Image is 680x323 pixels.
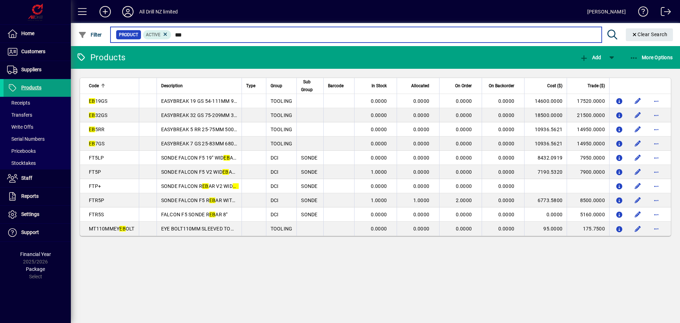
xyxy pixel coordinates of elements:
[119,31,138,38] span: Product
[146,32,160,37] span: Active
[89,98,95,104] em: EB
[489,82,514,90] span: On Backorder
[143,30,171,39] mat-chip: Activation Status: Active
[26,266,45,272] span: Package
[524,165,567,179] td: 7190.5320
[89,226,135,232] span: MT110MMEY OLT
[651,124,662,135] button: More options
[632,95,644,107] button: Edit
[524,137,567,151] td: 10936.5621
[651,95,662,107] button: More options
[567,94,609,108] td: 17520.0000
[21,67,41,72] span: Suppliers
[372,82,387,90] span: In Stock
[4,145,71,157] a: Pricebooks
[139,6,178,17] div: All Drill NZ limited
[567,151,609,165] td: 7950.0000
[89,82,99,90] span: Code
[301,78,319,94] div: Sub Group
[89,169,101,175] span: FT5P
[161,183,304,189] span: SONDE FALCON R AR V2 WID AND WITH FLUID PRESSURE
[271,169,279,175] span: DCI
[455,82,472,90] span: On Order
[567,193,609,207] td: 8500.0000
[413,112,430,118] span: 0.0000
[89,197,104,203] span: FTR5P
[4,43,71,61] a: Customers
[580,55,601,60] span: Add
[89,82,135,90] div: Code
[161,98,271,104] span: EASYBREAK 19 GS 54-111MM 9 LINK 18800 NM
[161,155,295,161] span: SONDE FALCON F5 19" WID AND WITH FLUID PRESSURE
[94,5,117,18] button: Add
[498,98,515,104] span: 0.0000
[456,141,472,146] span: 0.0000
[456,226,472,232] span: 0.0000
[161,127,246,132] span: EASYBREAK 5 RR 25-75MM 5000 NM
[587,6,626,17] div: [PERSON_NAME]
[630,55,673,60] span: More Options
[89,183,101,189] span: FTP+
[588,82,605,90] span: Trade ($)
[161,226,268,232] span: EYE BOLT110MM SLEEVED TOWING HEAD EXP
[413,212,430,217] span: 0.0000
[498,183,515,189] span: 0.0000
[7,136,45,142] span: Serial Numbers
[486,82,521,90] div: On Backorder
[567,108,609,122] td: 21500.0000
[89,141,95,146] em: EB
[4,109,71,121] a: Transfers
[209,212,216,217] em: EB
[119,226,126,232] em: EB
[456,169,472,175] span: 0.0000
[632,138,644,149] button: Edit
[632,124,644,135] button: Edit
[498,155,515,161] span: 0.0000
[524,193,567,207] td: 6773.5800
[633,1,648,24] a: Knowledge Base
[567,207,609,222] td: 5160.0000
[498,112,515,118] span: 0.0000
[161,197,277,203] span: SONDE FALCON F5 R AR WITH FLUID PRESSURE
[161,82,183,90] span: Description
[371,212,387,217] span: 0.0000
[7,112,32,118] span: Transfers
[76,52,125,63] div: Products
[4,169,71,187] a: Staff
[456,127,472,132] span: 0.0000
[413,183,430,189] span: 0.0000
[271,82,293,90] div: Group
[271,155,279,161] span: DCI
[117,5,139,18] button: Profile
[89,98,108,104] span: 19GS
[271,98,293,104] span: TOOLING
[498,212,515,217] span: 0.0000
[651,110,662,121] button: More options
[21,49,45,54] span: Customers
[632,166,644,178] button: Edit
[498,141,515,146] span: 0.0000
[271,212,279,217] span: DCI
[89,141,104,146] span: 7GS
[371,169,387,175] span: 1.0000
[7,100,30,106] span: Receipts
[78,32,102,38] span: Filter
[651,138,662,149] button: More options
[209,197,216,203] em: EB
[202,183,209,189] em: EB
[632,209,644,220] button: Edit
[161,112,255,118] span: EASYBREAK 32 GS 75-209MM 32000 NM
[4,133,71,145] a: Serial Numbers
[631,32,668,37] span: Clear Search
[632,195,644,206] button: Edit
[413,127,430,132] span: 0.0000
[651,180,662,192] button: More options
[301,169,317,175] span: SONDE
[413,197,430,203] span: 1.0000
[371,98,387,104] span: 0.0000
[498,226,515,232] span: 0.0000
[301,212,317,217] span: SONDE
[89,127,95,132] em: EB
[301,197,317,203] span: SONDE
[524,222,567,236] td: 95.0000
